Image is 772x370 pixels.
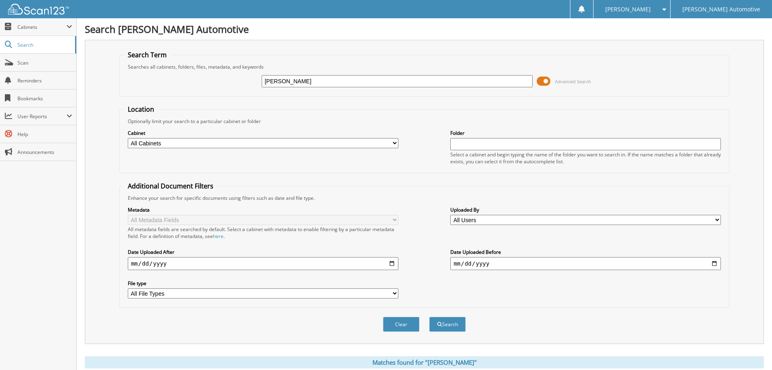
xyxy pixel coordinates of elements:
[17,95,72,102] span: Bookmarks
[17,41,71,48] span: Search
[383,317,419,332] button: Clear
[17,77,72,84] span: Reminders
[128,206,398,213] label: Metadata
[85,22,764,36] h1: Search [PERSON_NAME] Automotive
[450,249,721,255] label: Date Uploaded Before
[555,78,591,84] span: Advanced Search
[17,24,67,30] span: Cabinets
[213,233,224,240] a: here
[450,257,721,270] input: end
[128,130,398,136] label: Cabinet
[429,317,466,332] button: Search
[17,113,67,120] span: User Reports
[682,7,760,12] span: [PERSON_NAME] Automotive
[450,151,721,165] div: Select a cabinet and begin typing the name of the folder you want to search in. If the name match...
[128,249,398,255] label: Date Uploaded After
[605,7,651,12] span: [PERSON_NAME]
[124,182,217,190] legend: Additional Document Filters
[17,59,72,66] span: Scan
[17,131,72,138] span: Help
[124,105,158,114] legend: Location
[128,226,398,240] div: All metadata fields are searched by default. Select a cabinet with metadata to enable filtering b...
[128,280,398,287] label: File type
[124,50,171,59] legend: Search Term
[450,206,721,213] label: Uploaded By
[124,195,725,201] div: Enhance your search for specific documents using filters such as date and file type.
[8,4,69,15] img: scan123-logo-white.svg
[17,149,72,156] span: Announcements
[450,130,721,136] label: Folder
[124,63,725,70] div: Searches all cabinets, folders, files, metadata, and keywords
[124,118,725,125] div: Optionally limit your search to a particular cabinet or folder
[85,356,764,368] div: Matches found for "[PERSON_NAME]"
[128,257,398,270] input: start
